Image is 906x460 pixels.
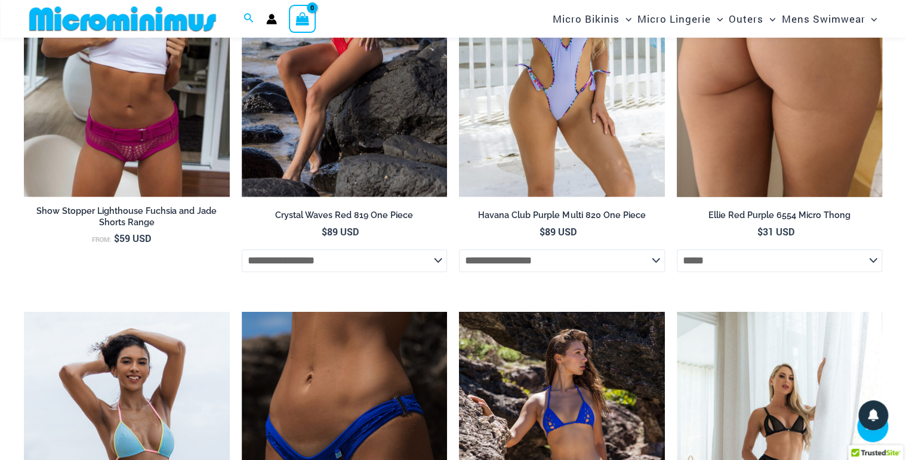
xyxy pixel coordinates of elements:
[763,4,775,34] span: Menu Toggle
[24,206,230,228] h2: Show Stopper Lighthouse Fuchsia and Jade Shorts Range
[778,4,880,34] a: Mens SwimwearMenu ToggleMenu Toggle
[322,225,359,238] bdi: 89 USD
[550,4,634,34] a: Micro BikinisMenu ToggleMenu Toggle
[459,210,665,221] h2: Havana Club Purple Multi 820 One Piece
[781,4,865,34] span: Mens Swimwear
[729,4,763,34] span: Outers
[242,210,448,221] h2: Crystal Waves Red 819 One Piece
[548,2,882,36] nav: Site Navigation
[540,225,577,238] bdi: 89 USD
[757,225,794,238] bdi: 31 USD
[711,4,723,34] span: Menu Toggle
[726,4,778,34] a: OutersMenu ToggleMenu Toggle
[24,206,230,232] a: Show Stopper Lighthouse Fuchsia and Jade Shorts Range
[242,210,448,225] a: Crystal Waves Red 819 One Piece
[677,210,883,221] h2: Ellie Red Purple 6554 Micro Thong
[92,235,111,244] span: From:
[757,225,762,238] span: $
[24,5,221,32] img: MM SHOP LOGO FLAT
[865,4,877,34] span: Menu Toggle
[620,4,631,34] span: Menu Toggle
[634,4,726,34] a: Micro LingerieMenu ToggleMenu Toggle
[637,4,711,34] span: Micro Lingerie
[266,14,277,24] a: Account icon link
[459,210,665,225] a: Havana Club Purple Multi 820 One Piece
[553,4,620,34] span: Micro Bikinis
[677,210,883,225] a: Ellie Red Purple 6554 Micro Thong
[540,225,545,238] span: $
[114,232,151,244] bdi: 59 USD
[322,225,327,238] span: $
[289,5,316,32] a: View Shopping Cart, empty
[244,11,254,27] a: Search icon link
[114,232,119,244] span: $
